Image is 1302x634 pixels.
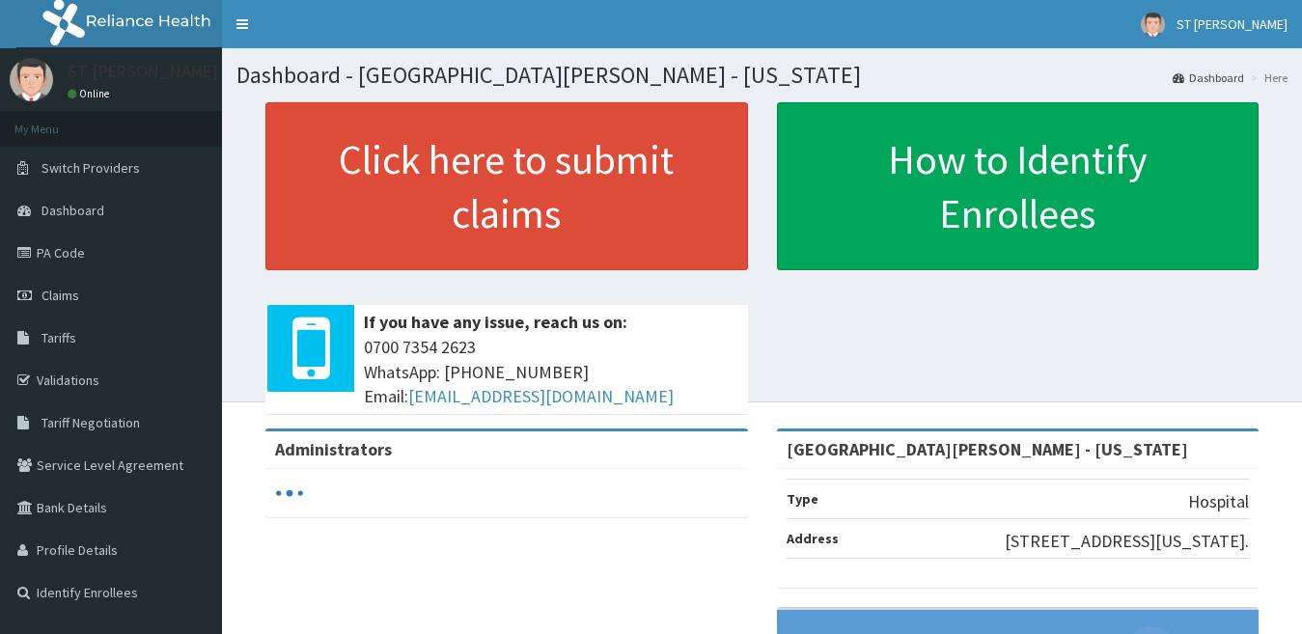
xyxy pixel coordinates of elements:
[10,58,53,101] img: User Image
[42,329,76,346] span: Tariffs
[1246,69,1288,86] li: Here
[68,87,114,100] a: Online
[408,385,674,407] a: [EMAIL_ADDRESS][DOMAIN_NAME]
[787,530,839,547] b: Address
[777,102,1260,270] a: How to Identify Enrollees
[265,102,748,270] a: Click here to submit claims
[364,335,738,409] span: 0700 7354 2623 WhatsApp: [PHONE_NUMBER] Email:
[787,490,818,508] b: Type
[364,311,627,333] b: If you have any issue, reach us on:
[1141,13,1165,37] img: User Image
[1005,529,1249,554] p: [STREET_ADDRESS][US_STATE].
[1173,69,1244,86] a: Dashboard
[236,63,1288,88] h1: Dashboard - [GEOGRAPHIC_DATA][PERSON_NAME] - [US_STATE]
[42,202,104,219] span: Dashboard
[787,438,1188,460] strong: [GEOGRAPHIC_DATA][PERSON_NAME] - [US_STATE]
[1177,15,1288,33] span: ST [PERSON_NAME]
[275,438,392,460] b: Administrators
[42,414,140,431] span: Tariff Negotiation
[42,287,79,304] span: Claims
[42,159,140,177] span: Switch Providers
[68,63,218,80] p: ST [PERSON_NAME]
[1188,489,1249,514] p: Hospital
[275,479,304,508] svg: audio-loading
